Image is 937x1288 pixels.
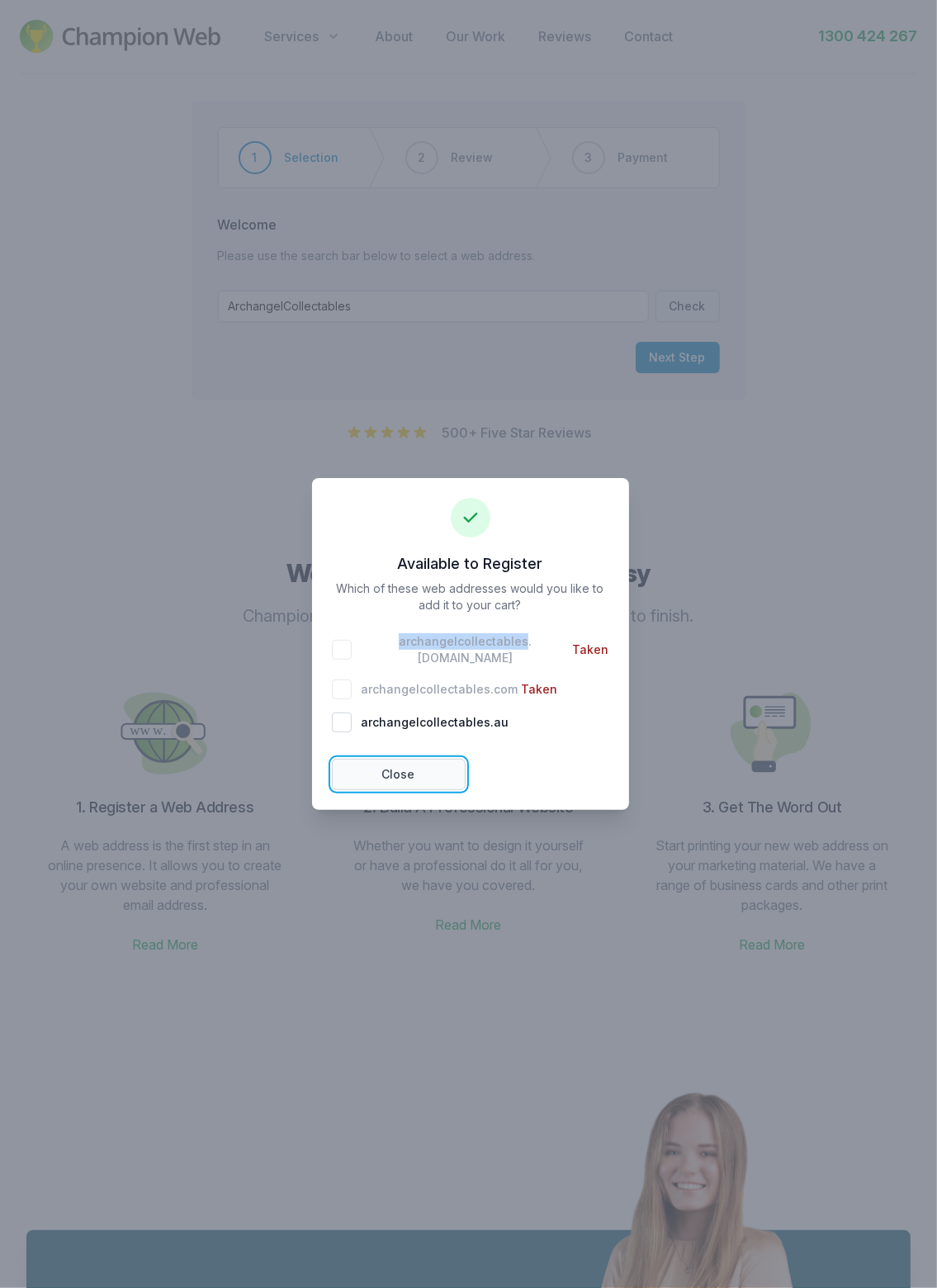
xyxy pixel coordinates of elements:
[332,580,609,739] p: Which of these web addresses would you like to add it to your cart?
[573,642,609,658] span: Taken
[362,714,509,731] span: archangelcollectables . au
[332,554,609,574] h3: Available to Register
[362,633,570,666] span: archangelcollectables . [DOMAIN_NAME]
[522,681,558,698] span: Taken
[362,681,518,698] span: archangelcollectables . com
[332,759,466,790] button: Close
